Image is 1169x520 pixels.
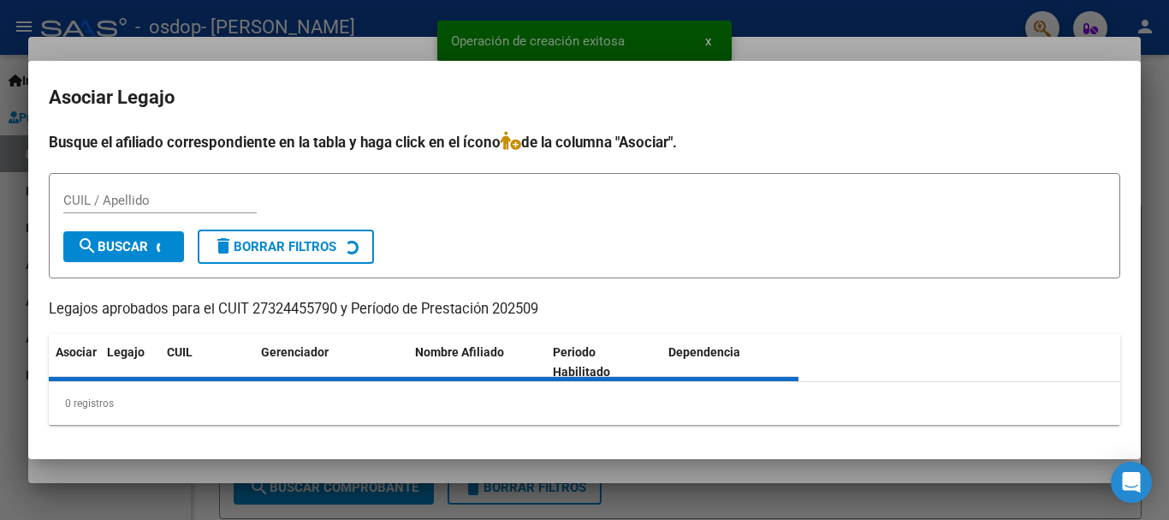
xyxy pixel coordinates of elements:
datatable-header-cell: Gerenciador [254,334,408,391]
span: Asociar [56,345,97,359]
datatable-header-cell: Legajo [100,334,160,391]
span: Dependencia [668,345,740,359]
span: Buscar [77,239,148,254]
datatable-header-cell: Dependencia [662,334,799,391]
button: Borrar Filtros [198,230,374,264]
h2: Asociar Legajo [49,81,1120,114]
p: Legajos aprobados para el CUIT 27324455790 y Período de Prestación 202509 [49,299,1120,320]
span: CUIL [167,345,193,359]
datatable-header-cell: Nombre Afiliado [408,334,546,391]
span: Nombre Afiliado [415,345,504,359]
datatable-header-cell: Asociar [49,334,100,391]
span: Periodo Habilitado [553,345,610,379]
datatable-header-cell: CUIL [160,334,254,391]
div: Open Intercom Messenger [1111,462,1152,503]
mat-icon: search [77,236,98,256]
span: Legajo [107,345,145,359]
button: Buscar [63,231,184,262]
mat-icon: delete [213,236,234,256]
span: Gerenciador [261,345,329,359]
div: 0 registros [49,382,1120,425]
h4: Busque el afiliado correspondiente en la tabla y haga click en el ícono de la columna "Asociar". [49,131,1120,153]
span: Borrar Filtros [213,239,336,254]
datatable-header-cell: Periodo Habilitado [546,334,662,391]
